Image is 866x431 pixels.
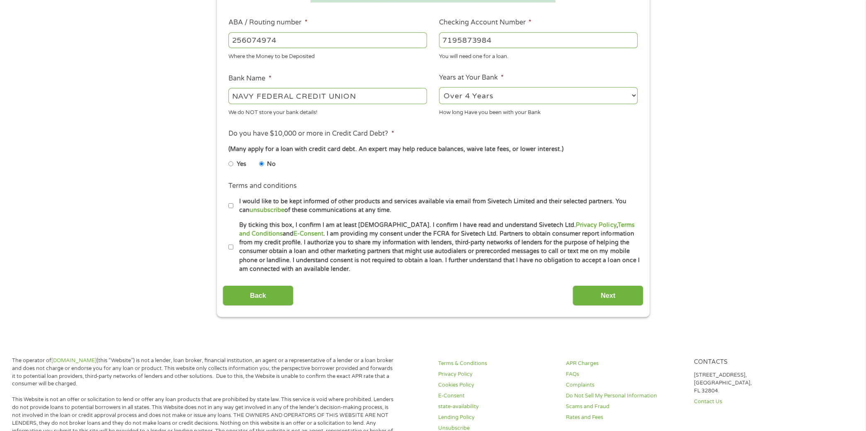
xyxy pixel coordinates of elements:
[438,392,556,400] a: E-Consent
[228,105,427,117] div: We do NOT store your bank details!
[566,370,684,378] a: FAQs
[228,18,307,27] label: ABA / Routing number
[439,18,531,27] label: Checking Account Number
[228,129,394,138] label: Do you have $10,000 or more in Credit Card Debt?
[233,197,640,215] label: I would like to be kept informed of other products and services available via email from Sivetech...
[439,105,638,117] div: How long Have you been with your Bank
[438,360,556,368] a: Terms & Conditions
[576,222,616,229] a: Privacy Policy
[694,371,812,395] p: [STREET_ADDRESS], [GEOGRAPHIC_DATA], FL 32804.
[439,73,504,82] label: Years at Your Bank
[438,370,556,378] a: Privacy Policy
[439,32,638,48] input: 345634636
[566,403,684,411] a: Scams and Fraud
[250,207,284,214] a: unsubscribe
[233,221,640,274] label: By ticking this box, I confirm I am at least [DEMOGRAPHIC_DATA]. I confirm I have read and unders...
[228,145,637,154] div: (Many apply for a loan with credit card debt. An expert may help reduce balances, waive late fees...
[228,74,271,83] label: Bank Name
[267,160,276,169] label: No
[439,50,638,61] div: You will need one for a loan.
[566,392,684,400] a: Do Not Sell My Personal Information
[566,360,684,368] a: APR Charges
[572,285,643,306] input: Next
[228,182,297,190] label: Terms and conditions
[228,50,427,61] div: Where the Money to be Deposited
[694,358,812,366] h4: Contacts
[438,381,556,389] a: Cookies Policy
[438,403,556,411] a: state-availability
[51,357,97,364] a: [DOMAIN_NAME]
[228,32,427,48] input: 263177916
[566,414,684,421] a: Rates and Fees
[294,230,323,237] a: E-Consent
[438,414,556,421] a: Lending Policy
[694,398,812,406] a: Contact Us
[223,285,294,306] input: Back
[239,222,634,237] a: Terms and Conditions
[12,357,396,388] p: The operator of (this “Website”) is not a lender, loan broker, financial institution, an agent or...
[237,160,246,169] label: Yes
[566,381,684,389] a: Complaints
